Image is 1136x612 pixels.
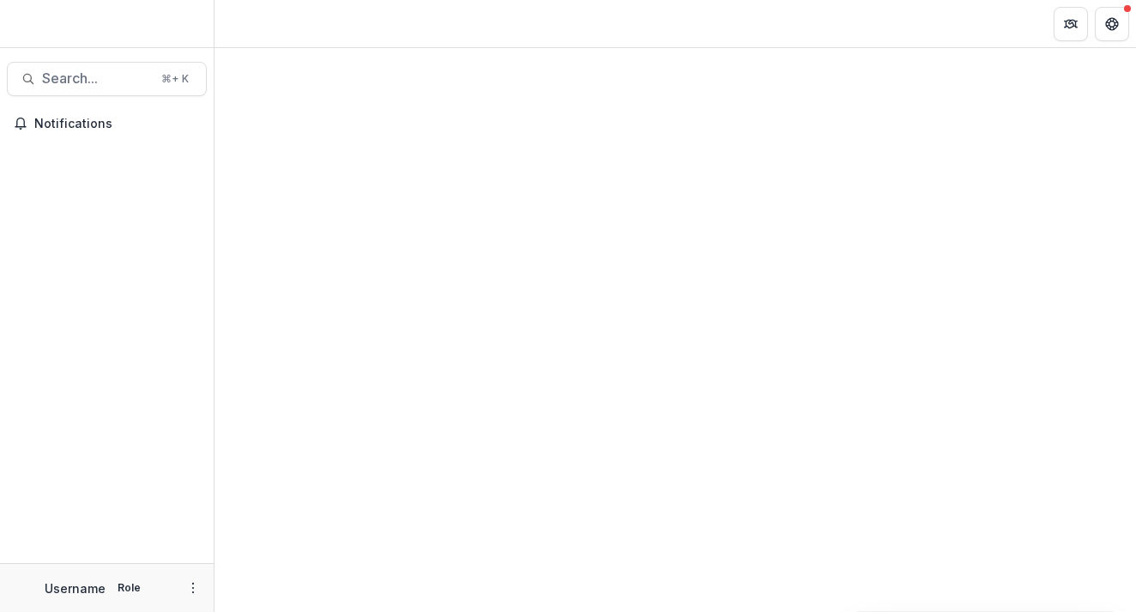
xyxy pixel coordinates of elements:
p: Role [112,580,146,596]
button: Search... [7,62,207,96]
nav: breadcrumb [221,11,294,36]
button: Get Help [1095,7,1129,41]
p: Username [45,579,106,597]
button: More [183,578,203,598]
button: Partners [1054,7,1088,41]
button: Notifications [7,110,207,137]
span: Notifications [34,117,200,131]
div: ⌘ + K [158,70,192,88]
span: Search... [42,70,151,87]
